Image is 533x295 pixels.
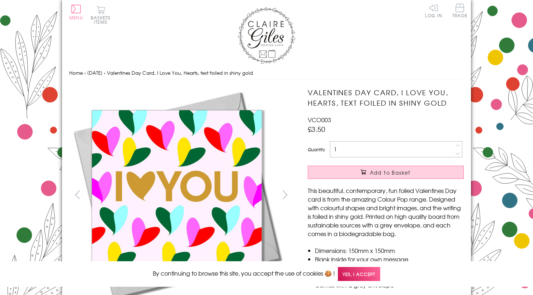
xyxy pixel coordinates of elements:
[107,69,253,76] span: Valentines Day Card, I Love You, Hearts, text foiled in shiny gold
[308,115,331,124] span: VCO003
[452,4,467,18] span: Trade
[69,69,83,76] a: Home
[308,166,464,179] button: Add to Basket
[91,6,110,24] button: Basket0 items
[84,69,86,76] span: ›
[370,169,411,176] span: Add to Basket
[69,5,83,20] button: Menu
[94,14,110,25] span: 0 items
[308,186,464,238] p: This beautiful, contemporary, fun foiled Valentines Day card is from the amazing Colour Pop range...
[238,7,295,64] img: Claire Giles Greetings Cards
[315,255,464,263] li: Blank inside for your own message
[338,267,380,281] span: Yes, I accept
[277,186,293,203] button: next
[425,4,442,18] a: Log In
[69,14,83,21] span: Menu
[87,69,103,76] a: [DATE]
[69,66,464,80] nav: breadcrumbs
[308,146,325,153] label: Quantity
[308,87,464,108] h1: Valentines Day Card, I Love You, Hearts, text foiled in shiny gold
[104,69,105,76] span: ›
[69,186,85,203] button: prev
[315,246,464,255] li: Dimensions: 150mm x 150mm
[308,124,325,134] span: £3.50
[452,4,467,19] a: Trade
